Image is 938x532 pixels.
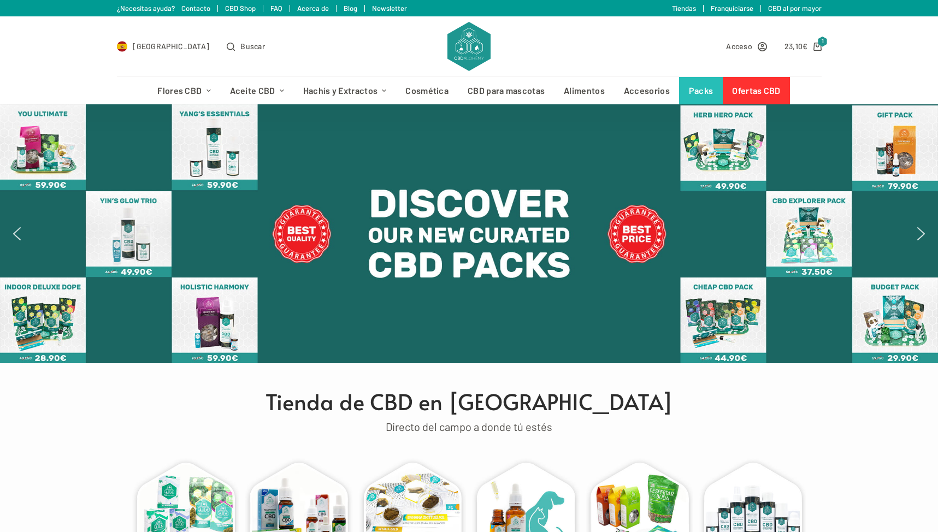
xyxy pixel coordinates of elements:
a: Flores CBD [148,77,220,104]
a: CBD al por mayor [768,4,822,13]
nav: Menú de cabecera [148,77,790,104]
a: Alimentos [554,77,615,104]
img: CBD Alchemy [447,22,490,71]
a: FAQ [270,4,282,13]
a: Franquiciarse [711,4,753,13]
a: Carro de compra [784,40,822,52]
a: Acceso [726,40,767,52]
a: ¿Necesitas ayuda? Contacto [117,4,210,13]
p: Directo del campo a donde tú estés [122,418,816,436]
span: 1 [818,37,828,47]
bdi: 23,10 [784,42,808,51]
a: Hachís y Extractos [293,77,396,104]
span: [GEOGRAPHIC_DATA] [133,40,209,52]
img: next arrow [912,225,930,243]
a: CBD Shop [225,4,256,13]
h1: Tienda de CBD en [GEOGRAPHIC_DATA] [122,385,816,418]
span: Acceso [726,40,752,52]
a: Packs [679,77,723,104]
img: previous arrow [8,225,26,243]
a: Tiendas [672,4,696,13]
span: € [803,42,807,51]
a: Ofertas CBD [723,77,790,104]
a: Select Country [117,40,210,52]
a: Newsletter [372,4,407,13]
a: Cosmética [396,77,458,104]
a: Accesorios [614,77,679,104]
button: Abrir formulario de búsqueda [227,40,265,52]
a: Blog [344,4,357,13]
a: CBD para mascotas [458,77,554,104]
span: Buscar [240,40,265,52]
a: Aceite CBD [220,77,293,104]
img: ES Flag [117,41,128,52]
a: Acerca de [297,4,329,13]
